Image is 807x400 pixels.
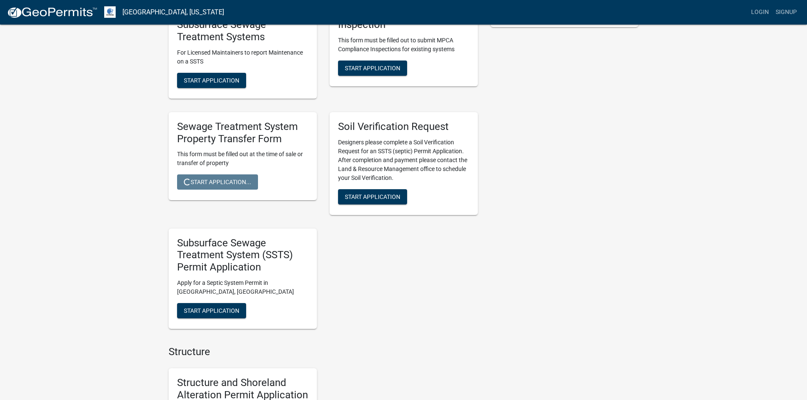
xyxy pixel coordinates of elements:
p: This form must be filled out at the time of sale or transfer of property [177,150,308,168]
span: Start Application [184,307,239,314]
span: Start Application [184,77,239,83]
h5: Maintenance Report for Subsurface Sewage Treatment Systems [177,6,308,43]
a: Signup [772,4,800,20]
span: Start Application [345,193,400,200]
button: Start Application... [177,174,258,190]
span: Start Application... [184,179,251,185]
p: Apply for a Septic System Permit in [GEOGRAPHIC_DATA], [GEOGRAPHIC_DATA] [177,279,308,296]
h5: Subsurface Sewage Treatment System (SSTS) Permit Application [177,237,308,273]
h5: Sewage Treatment System Property Transfer Form [177,121,308,145]
span: Start Application [345,64,400,71]
h4: Structure [169,346,478,358]
p: For Licensed Maintainers to report Maintenance on a SSTS [177,48,308,66]
button: Start Application [338,61,407,76]
img: Otter Tail County, Minnesota [104,6,116,18]
p: This form must be filled out to submit MPCA Compliance Inspections for existing systems [338,36,469,54]
button: Start Application [338,189,407,204]
a: [GEOGRAPHIC_DATA], [US_STATE] [122,5,224,19]
p: Designers please complete a Soil Verification Request for an SSTS (septic) Permit Application. Af... [338,138,469,182]
button: Start Application [177,303,246,318]
a: Login [748,4,772,20]
button: Start Application [177,73,246,88]
h5: Soil Verification Request [338,121,469,133]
